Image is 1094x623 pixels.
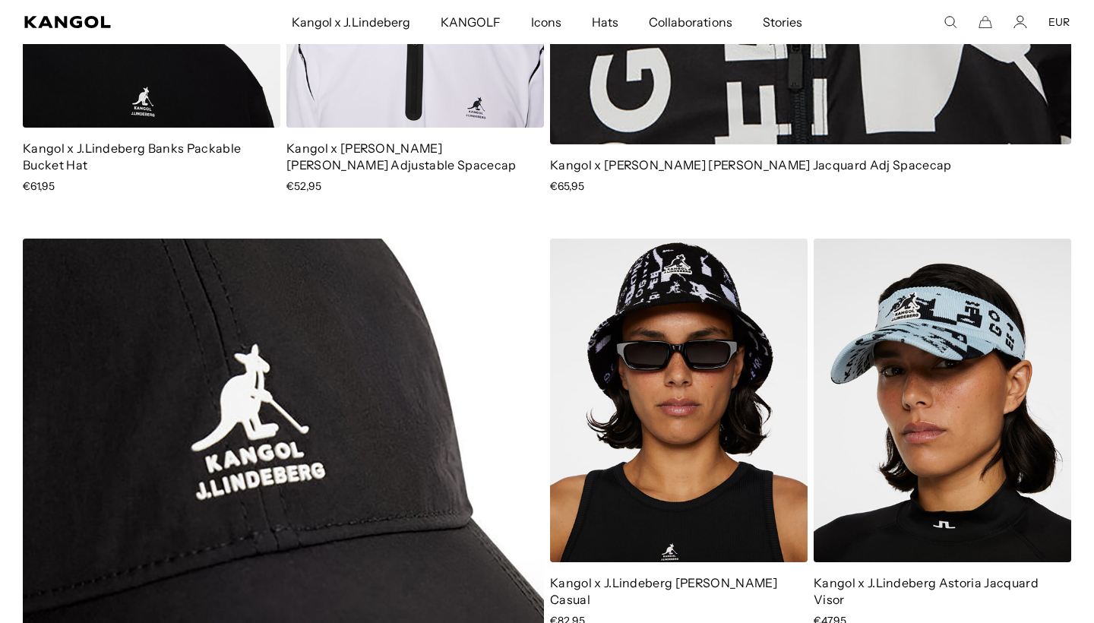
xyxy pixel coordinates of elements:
[944,15,957,29] summary: Search here
[550,157,952,172] a: Kangol x [PERSON_NAME] [PERSON_NAME] Jacquard Adj Spacecap
[550,575,777,607] a: Kangol x J.Lindeberg [PERSON_NAME] Casual
[24,16,192,28] a: Kangol
[814,239,1071,562] img: Kangol x J.Lindeberg Astoria Jacquard Visor
[979,15,992,29] button: Cart
[550,179,584,193] span: €65,95
[23,141,241,172] a: Kangol x J.Lindeberg Banks Packable Bucket Hat
[23,179,55,193] span: €61,95
[286,141,517,172] a: Kangol x [PERSON_NAME] [PERSON_NAME] Adjustable Spacecap
[1048,15,1070,29] button: EUR
[1013,15,1027,29] a: Account
[550,239,808,562] img: Kangol x J.Lindeberg Scarlett Jacquard Casual
[286,179,321,193] span: €52,95
[814,575,1039,607] a: Kangol x J.Lindeberg Astoria Jacquard Visor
